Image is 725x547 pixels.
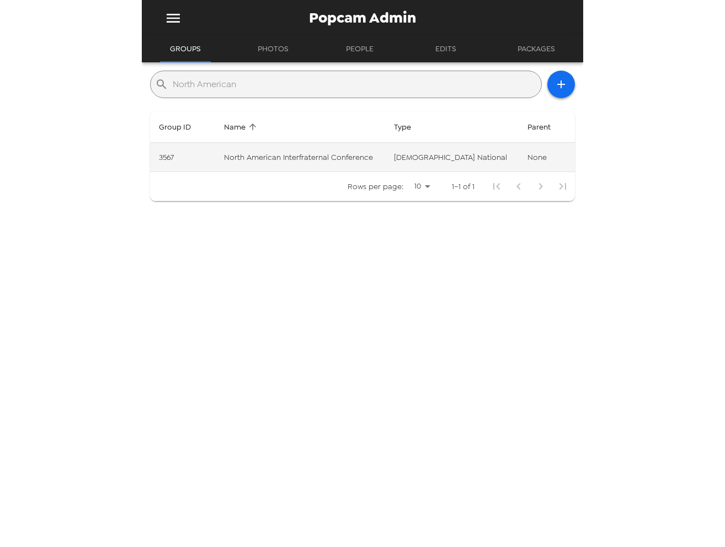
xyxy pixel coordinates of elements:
td: None [519,143,575,172]
button: Photos [248,36,298,62]
button: Edits [421,36,471,62]
p: Rows per page: [348,181,403,192]
td: North American Interfraternal Conference [215,143,385,172]
button: Packages [508,36,565,62]
button: People [335,36,385,62]
p: 1–1 of 1 [452,181,475,192]
div: 10 [408,178,434,194]
input: Find a group [173,76,537,93]
span: Sort [224,120,260,133]
span: Sort [159,120,205,133]
button: Groups [160,36,211,62]
td: [DEMOGRAPHIC_DATA] national [385,143,519,172]
td: 3567 [150,143,215,172]
span: Sort [394,120,425,133]
span: Cannot sort by this property [527,120,565,133]
span: Popcam Admin [309,10,416,25]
